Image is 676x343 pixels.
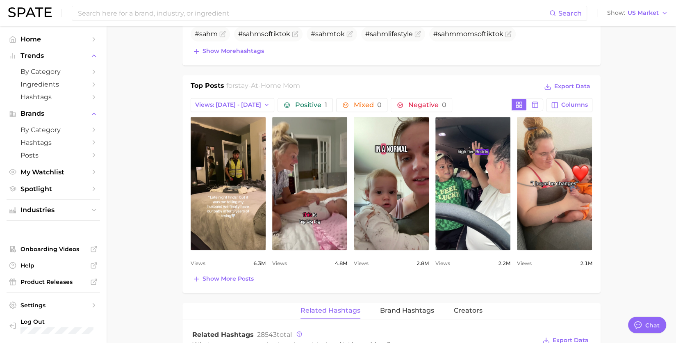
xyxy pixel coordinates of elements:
span: Settings [20,302,86,309]
span: by Category [20,68,86,75]
a: My Watchlist [7,166,100,178]
button: Export Data [542,81,592,92]
span: Help [20,262,86,269]
span: 2.2m [498,258,510,268]
span: Brand Hashtags [380,307,434,314]
span: Spotlight [20,185,86,193]
span: Onboarding Videos [20,245,86,253]
span: #sahmlifestyle [365,30,413,38]
button: Trends [7,50,100,62]
span: Show more hashtags [203,48,264,55]
span: My Watchlist [20,168,86,176]
a: Home [7,33,100,46]
span: Show [607,11,625,15]
a: Hashtags [7,91,100,103]
span: 6.3m [253,258,266,268]
a: Log out. Currently logged in with e-mail danielle@spate.nyc. [7,316,100,337]
span: mom [456,30,474,38]
span: #sahm [195,30,218,38]
span: Views [435,258,450,268]
h1: Top Posts [191,81,224,93]
img: SPATE [8,7,52,17]
span: Hashtags [20,93,86,101]
span: Related Hashtags [192,331,254,338]
a: Product Releases [7,276,100,288]
span: Home [20,35,86,43]
span: Product Releases [20,278,86,286]
button: Show more posts [191,273,256,285]
a: Posts [7,149,100,162]
span: Hashtags [20,139,86,146]
button: Flag as miscategorized or irrelevant [292,31,298,37]
input: Search here for a brand, industry, or ingredient [77,6,549,20]
span: Views [354,258,369,268]
button: Brands [7,107,100,120]
span: 4.8m [335,258,347,268]
button: Views: [DATE] - [DATE] [191,98,275,112]
h2: for [226,81,300,93]
span: #sahm softiktok [433,30,503,38]
span: Brands [20,110,86,117]
span: Columns [561,101,588,108]
span: Log Out [20,318,93,325]
span: Views [272,258,287,268]
span: Ingredients [20,80,86,88]
span: 2.1m [580,258,592,268]
span: by Category [20,126,86,134]
span: #sahmsoftiktok [238,30,290,38]
span: Related Hashtags [300,307,360,314]
span: Positive [295,102,327,108]
span: Industries [20,206,86,214]
span: Trends [20,52,86,59]
button: Flag as miscategorized or irrelevant [505,31,512,37]
span: stay-at-home mom [235,82,300,89]
a: by Category [7,123,100,136]
a: Spotlight [7,183,100,195]
span: total [257,331,292,338]
a: Hashtags [7,136,100,149]
span: US Market [628,11,659,15]
span: Mixed [353,102,381,108]
button: Flag as miscategorized or irrelevant [346,31,353,37]
a: Onboarding Videos [7,243,100,255]
button: ShowUS Market [605,8,670,18]
span: 0 [442,101,446,109]
button: Columns [546,98,592,112]
span: #sahmtok [311,30,345,38]
button: Flag as miscategorized or irrelevant [414,31,421,37]
span: Views: [DATE] - [DATE] [195,101,261,108]
span: 2.8m [417,258,429,268]
button: Industries [7,204,100,216]
span: Creators [454,307,483,314]
a: Settings [7,299,100,311]
span: 1 [324,101,327,109]
span: Views [517,258,532,268]
button: Flag as miscategorized or irrelevant [219,31,226,37]
span: Posts [20,151,86,159]
span: Search [558,9,582,17]
a: Ingredients [7,78,100,91]
span: Export Data [554,83,590,90]
span: Views [191,258,205,268]
span: Show more posts [203,275,254,282]
span: 0 [377,101,381,109]
span: Negative [408,102,446,108]
a: Help [7,259,100,272]
button: Show morehashtags [191,46,266,57]
a: by Category [7,65,100,78]
span: 28543 [257,331,277,338]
